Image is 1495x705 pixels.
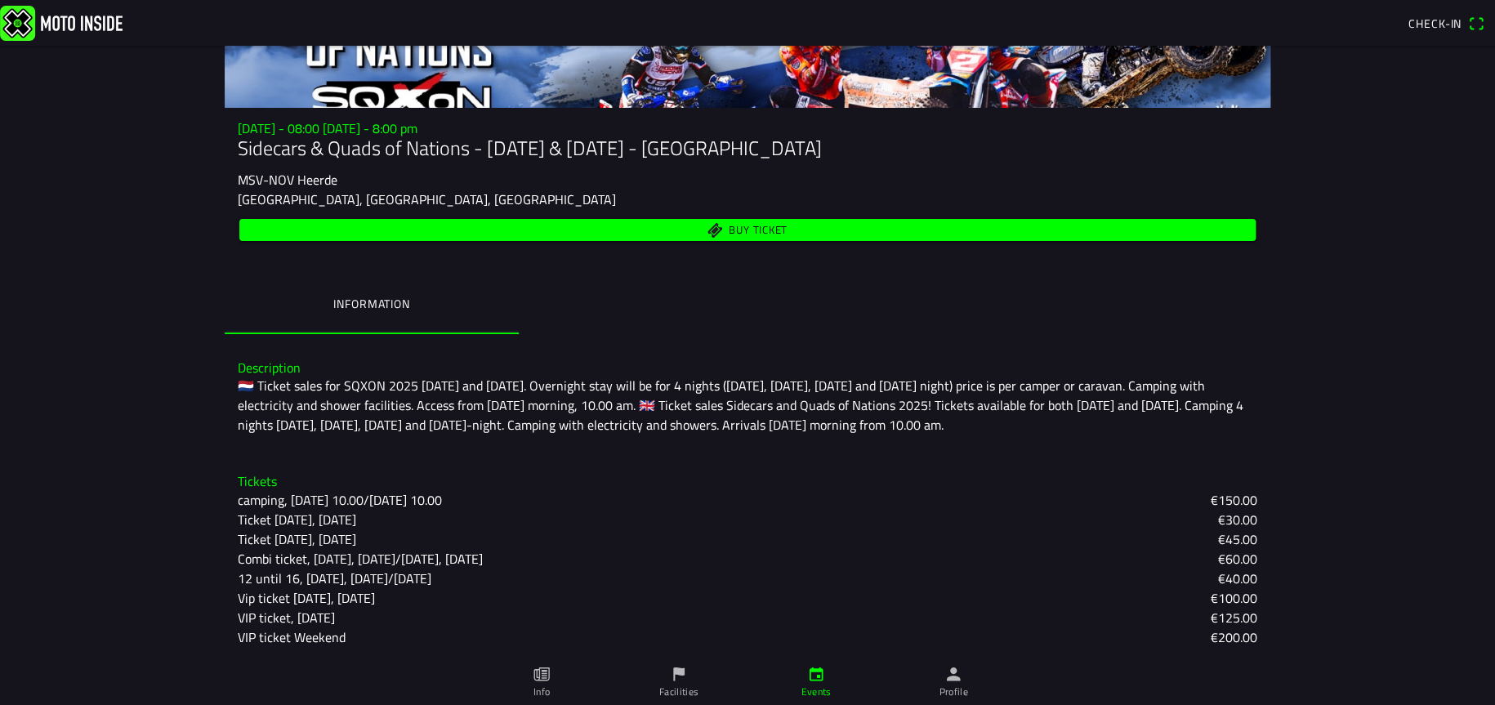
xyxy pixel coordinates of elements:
ion-text: €150.00 [1211,490,1257,510]
ion-icon: person [944,665,962,683]
font: Combi ticket, [DATE], [DATE]/[DATE], [DATE] [238,549,483,569]
ion-text: camping, [DATE] 10.00/[DATE] 10.00 [238,490,442,510]
font: Ticket [DATE], [DATE] [238,529,356,549]
ion-icon: paper [533,665,551,683]
a: Check-inqr scanner [1400,9,1492,37]
ion-text: €60.00 [1218,549,1257,569]
h3: Tickets [238,474,1257,489]
font: Ticket [DATE], [DATE] [238,510,356,529]
font: 🇳🇱 Ticket sales for SQXON 2025 [DATE] and [DATE]. Overnight stay will be for 4 nights ([DATE], [D... [238,376,1247,435]
font: [DATE] - 08:00 [DATE] - 8:00 pm [238,118,417,138]
ion-text: €200.00 [1211,627,1257,647]
h3: Description [238,360,1257,376]
font: MSV-NOV Heerde [238,170,337,190]
ion-label: Profile [939,685,968,699]
font: [GEOGRAPHIC_DATA], [GEOGRAPHIC_DATA], [GEOGRAPHIC_DATA] [238,190,616,209]
font: 12 until 16, [DATE], [DATE]/[DATE] [238,569,431,588]
ion-text: €125.00 [1211,608,1257,627]
ion-label: Info [533,685,550,699]
ion-text: €30.00 [1218,510,1257,529]
span: Buy ticket [729,225,788,235]
ion-icon: calendar [807,665,825,683]
h1: Sidecars & Quads of Nations - [DATE] & [DATE] - [GEOGRAPHIC_DATA] [238,136,1257,160]
ion-text: VIP ticket Weekend [238,627,346,647]
ion-label: Information [333,295,409,313]
ion-label: Facilities [659,685,699,699]
ion-text: €40.00 [1218,569,1257,588]
ion-text: €100.00 [1211,588,1257,608]
span: Check-in [1408,15,1462,32]
ion-text: €45.00 [1218,529,1257,549]
ion-label: Events [801,685,831,699]
ion-icon: flag [670,665,688,683]
font: VIP ticket, [DATE] [238,608,335,627]
font: Vip ticket [DATE], [DATE] [238,588,375,608]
